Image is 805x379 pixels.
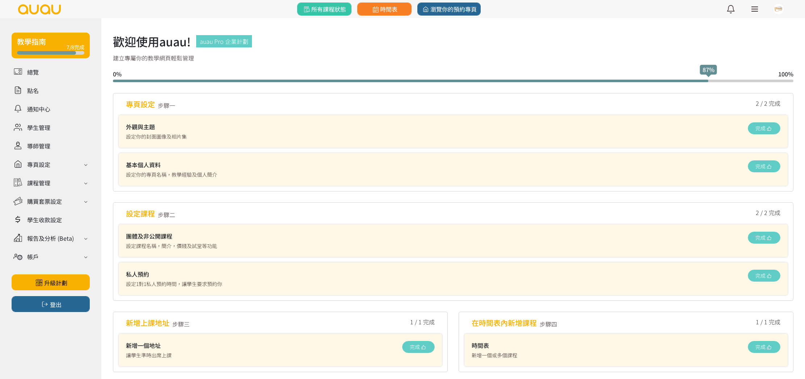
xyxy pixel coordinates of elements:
[769,317,780,326] span: 完成
[769,99,780,108] span: 完成
[472,351,517,359] div: 新增一個或多個課程
[748,122,780,134] a: 完成
[748,270,780,282] a: 完成
[113,54,793,62] div: 建立專屬你的教學網頁輕鬆管理
[113,33,191,50] h1: 歡迎使用auau!
[126,160,217,169] h4: 基本個人資料
[126,270,222,278] h4: 私人預約
[764,99,767,108] span: 2
[126,242,217,250] div: 設定課程名稱，簡介，價錢及試堂等功能
[756,208,759,217] span: 2
[12,274,90,290] a: 升級計劃
[172,320,190,328] div: 步驟三
[196,35,252,47] div: auau Pro 企業計劃
[410,317,413,326] span: 1
[764,317,767,326] span: 1
[371,5,397,13] span: 時間表
[126,99,155,110] h3: 專頁設定
[158,101,175,110] div: 步驟一
[126,208,155,219] h3: 設定課程
[113,70,122,78] div: 0%
[27,160,50,169] div: 專頁設定
[748,160,780,172] a: 完成
[27,252,39,261] div: 帳戶
[126,122,187,131] h4: 外觀與主題
[415,317,417,326] span: /
[126,341,172,350] h4: 新增一個地址
[126,351,172,359] div: 讓學生準時出席上課
[778,70,793,78] div: 100%
[760,208,763,217] span: /
[27,234,74,243] div: 報告及分析 (Beta)
[402,341,435,353] a: 完成
[418,317,422,326] span: 1
[17,4,62,14] img: logo.svg
[748,341,780,353] a: 完成
[297,3,351,16] a: 所有課程狀態
[540,320,557,328] div: 步驟四
[756,99,759,108] span: 2
[748,232,780,244] a: 完成
[769,208,780,217] span: 完成
[12,296,90,312] button: 登出
[472,341,517,350] h4: 時間表
[126,317,169,328] h3: 新增上課地址
[760,317,763,326] span: /
[126,133,187,140] div: 設定你的封面圖像及相片集
[423,317,435,326] span: 完成
[126,171,217,178] div: 設定你的專頁名稱，教學經驗及個人簡介
[756,317,759,326] span: 1
[357,3,412,16] a: 時間表
[126,280,222,288] div: 設定1對1私人預約時間，讓學生要求預約你
[27,197,62,206] div: 購買套票設定
[302,5,346,13] span: 所有課程狀態
[760,99,763,108] span: /
[126,232,217,240] h4: 團體及非公開課程
[700,65,717,75] div: 87%
[27,178,50,187] div: 課程管理
[472,317,537,328] h3: 在時間表內新增課程
[421,5,477,13] span: 瀏覽你的預約專頁
[417,3,481,16] a: 瀏覽你的預約專頁
[158,210,175,219] div: 步驟二
[764,208,767,217] span: 2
